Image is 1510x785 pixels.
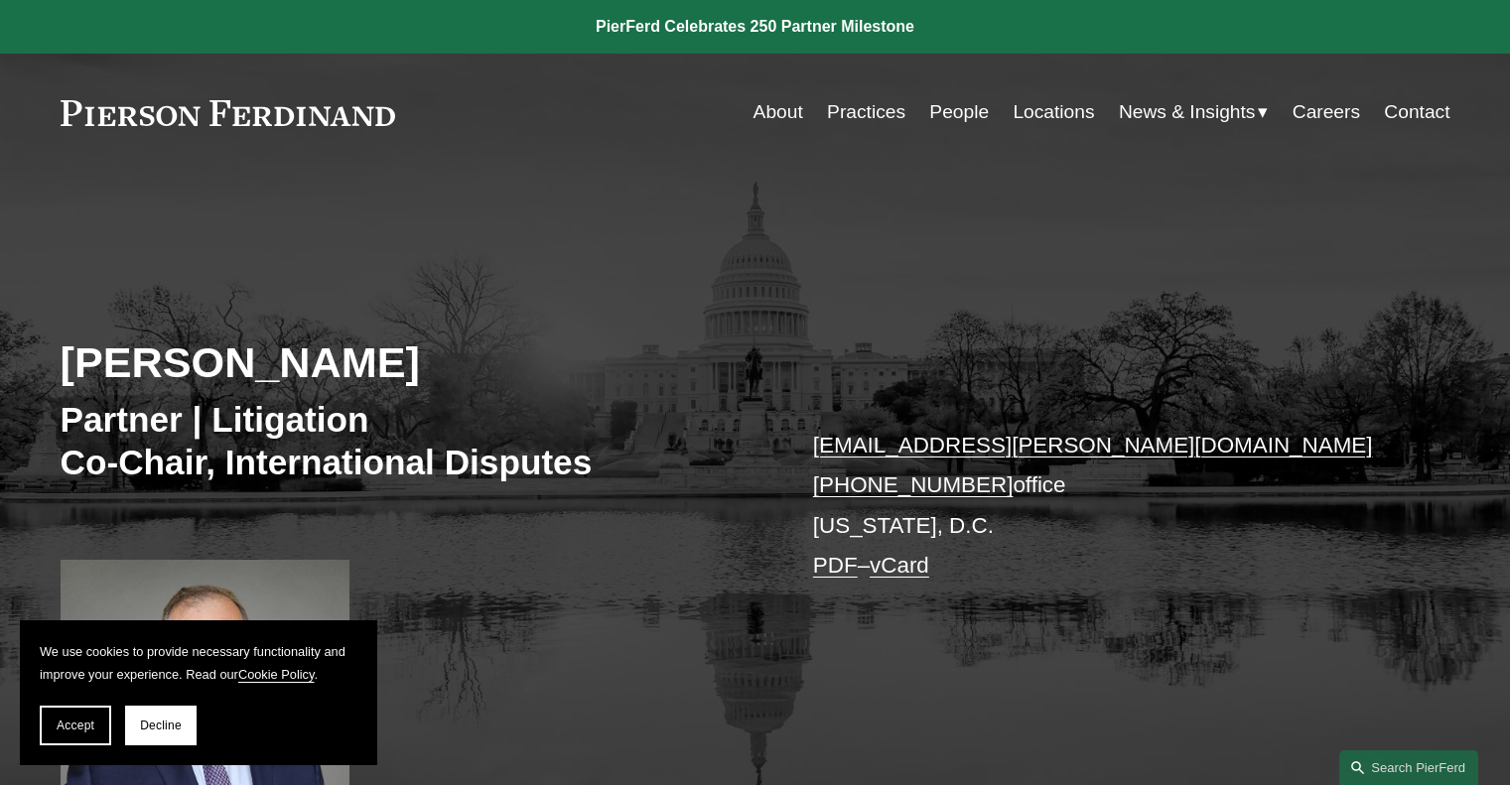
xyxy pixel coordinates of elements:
[40,706,111,745] button: Accept
[870,553,929,578] a: vCard
[1119,93,1269,131] a: folder dropdown
[813,472,1014,497] a: [PHONE_NUMBER]
[929,93,989,131] a: People
[61,398,755,484] h3: Partner | Litigation Co-Chair, International Disputes
[813,433,1373,458] a: [EMAIL_ADDRESS][PERSON_NAME][DOMAIN_NAME]
[238,667,315,682] a: Cookie Policy
[20,620,377,765] section: Cookie banner
[1293,93,1360,131] a: Careers
[61,336,755,388] h2: [PERSON_NAME]
[827,93,905,131] a: Practices
[1339,750,1478,785] a: Search this site
[140,719,182,732] span: Decline
[1013,93,1094,131] a: Locations
[813,426,1392,586] p: office [US_STATE], D.C. –
[57,719,94,732] span: Accept
[1119,95,1256,130] span: News & Insights
[40,640,357,686] p: We use cookies to provide necessary functionality and improve your experience. Read our .
[125,706,197,745] button: Decline
[813,553,858,578] a: PDF
[754,93,803,131] a: About
[1384,93,1449,131] a: Contact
